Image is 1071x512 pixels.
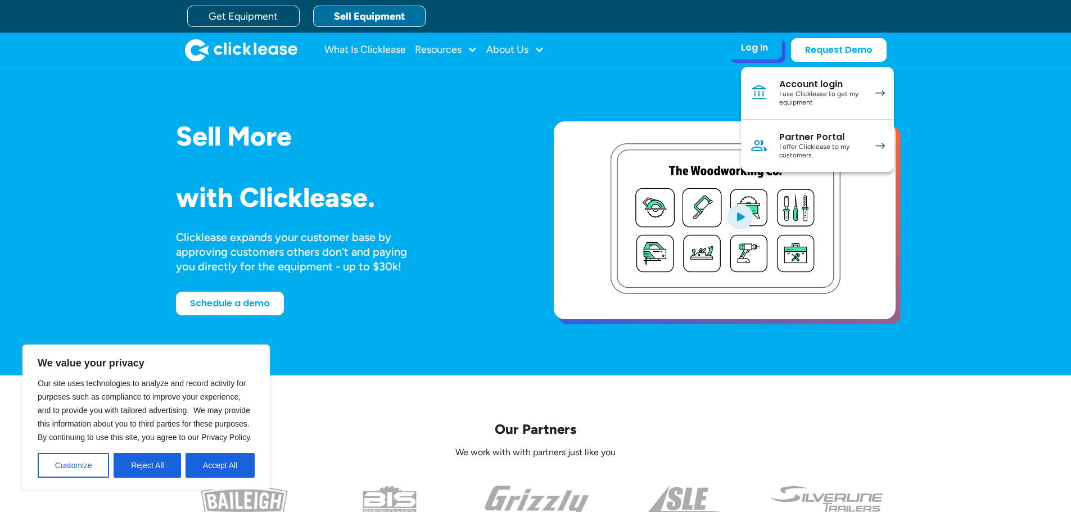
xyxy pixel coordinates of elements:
div: We value your privacy [22,345,270,490]
a: Get Equipment [187,6,300,27]
a: What Is Clicklease [324,39,406,61]
div: Log In [741,42,768,53]
div: Clicklease expands your customer base by approving customers others don’t and paying you directly... [176,230,428,274]
button: Reject All [114,453,181,478]
img: Clicklease logo [185,39,297,61]
img: Person icon [750,137,768,155]
a: Partner PortalI offer Clicklease to my customers. [741,120,894,172]
a: Schedule a demo [176,292,284,315]
nav: Log In [741,67,894,172]
div: I use Clicklease to get my equipment [779,90,864,107]
img: Bank icon [750,84,768,102]
div: Resources [415,39,477,61]
a: open lightbox [554,121,896,319]
button: Customize [38,453,109,478]
a: Account loginI use Clicklease to get my equipment [741,67,894,120]
a: Sell Equipment [313,6,426,27]
img: arrow [875,90,885,96]
h1: with Clicklease. [176,183,518,212]
a: Request Demo [791,38,887,62]
img: arrow [875,143,885,149]
span: Our site uses technologies to analyze and record activity for purposes such as compliance to impr... [38,379,252,442]
a: home [185,39,297,61]
div: Account login [779,79,864,90]
p: Our Partners [176,420,896,438]
p: We value your privacy [38,356,255,370]
div: I offer Clicklease to my customers. [779,143,864,160]
button: Accept All [186,453,255,478]
p: We work with with partners just like you [176,447,896,459]
img: Blue play button logo on a light blue circular background [725,201,755,232]
div: About Us [486,39,544,61]
h1: Sell More [176,121,518,151]
div: Partner Portal [779,132,864,143]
